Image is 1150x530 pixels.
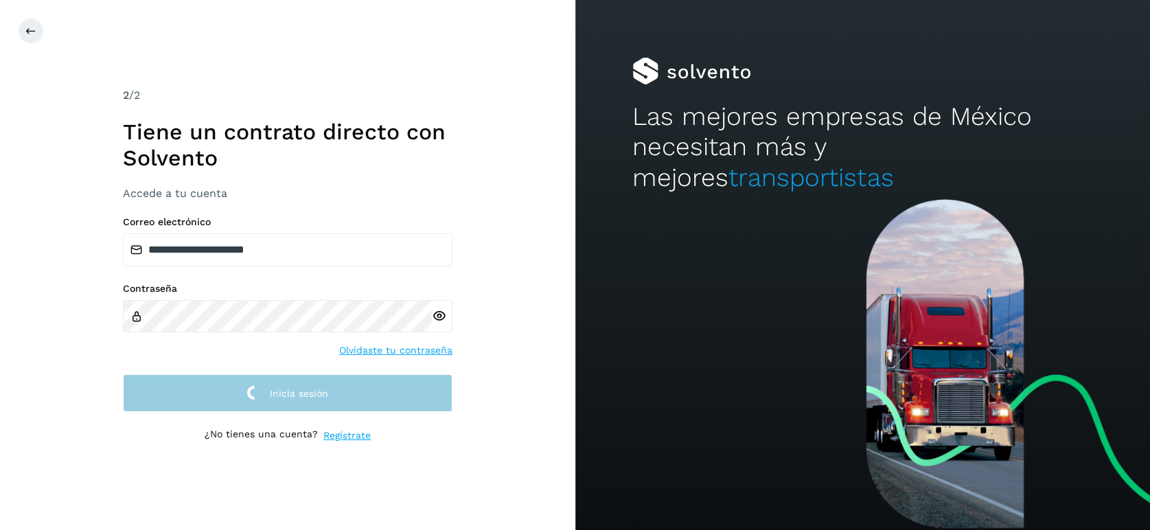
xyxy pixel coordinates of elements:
a: Regístrate [323,428,371,443]
p: ¿No tienes una cuenta? [205,428,318,443]
a: Olvidaste tu contraseña [339,343,452,358]
span: 2 [123,89,129,102]
span: Inicia sesión [270,389,328,398]
span: transportistas [728,163,893,192]
label: Contraseña [123,283,452,295]
label: Correo electrónico [123,216,452,228]
div: /2 [123,87,452,104]
h3: Accede a tu cuenta [123,187,452,200]
h1: Tiene un contrato directo con Solvento [123,119,452,172]
h2: Las mejores empresas de México necesitan más y mejores [632,102,1092,193]
button: Inicia sesión [123,374,452,412]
